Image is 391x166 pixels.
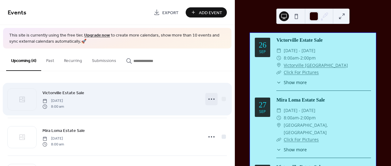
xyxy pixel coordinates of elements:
div: ​ [276,122,281,129]
button: Upcoming (4) [6,48,41,71]
a: Victorville [GEOGRAPHIC_DATA] [284,62,348,69]
div: ​ [276,79,281,86]
div: 27 [259,101,267,109]
span: [DATE] - [DATE] [284,107,315,114]
span: Export [162,10,179,16]
a: Mira Loma Estate Sale [42,127,85,134]
div: ​ [276,54,281,62]
button: Add Event [186,7,227,17]
span: 8:00am [284,114,299,122]
span: - [299,114,300,122]
span: Events [8,7,26,19]
span: Add Event [199,10,222,16]
span: 2:00pm [300,54,316,62]
span: 2:00pm [300,114,316,122]
span: 8:00 am [42,141,64,147]
span: [DATE] - [DATE] [284,47,315,54]
div: Sep [259,110,266,114]
span: Show more [284,79,307,86]
div: ​ [276,146,281,153]
a: Victorville Estate Sale [276,37,322,43]
button: Submissions [87,48,121,70]
div: ​ [276,69,281,76]
span: [DATE] [42,98,64,104]
span: Show more [284,146,307,153]
button: ​Show more [276,79,307,86]
span: [DATE] [42,136,64,141]
button: Recurring [59,48,87,70]
div: ​ [276,107,281,114]
a: Click For Pictures [284,69,319,75]
span: - [299,54,300,62]
button: ​Show more [276,146,307,153]
div: ​ [276,114,281,122]
span: This site is currently using the free tier. to create more calendars, show more than 10 events an... [9,33,225,44]
a: Export [149,7,183,17]
a: Upgrade now [84,31,110,40]
a: Click For Pictures [284,137,319,142]
a: Mira Loma Estate Sale [276,97,325,102]
div: ​ [276,47,281,54]
span: Mira Loma Estate Sale [42,128,85,134]
button: Past [41,48,59,70]
div: ​ [276,136,281,143]
div: 26 [259,41,267,49]
div: Sep [259,50,266,54]
span: 8:00am [284,54,299,62]
span: [GEOGRAPHIC_DATA], [GEOGRAPHIC_DATA] [284,122,371,136]
a: Victorville Estate Sale [42,89,84,96]
div: ​ [276,62,281,69]
span: 8:00 am [42,104,64,109]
